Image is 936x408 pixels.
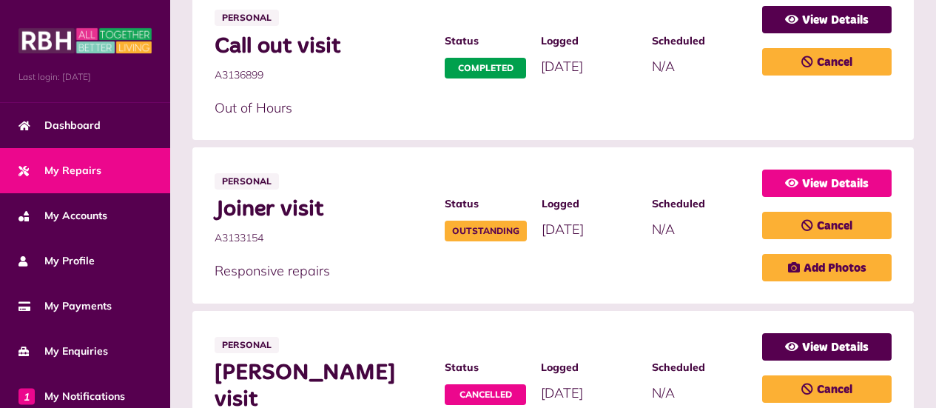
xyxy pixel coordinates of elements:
a: View Details [762,6,892,33]
span: [DATE] [541,384,583,401]
span: Dashboard [18,118,101,133]
span: Personal [215,337,279,353]
span: N/A [652,384,675,401]
span: Outstanding [445,221,527,241]
span: Status [445,196,527,212]
p: Responsive repairs [215,261,747,281]
span: Scheduled [652,360,747,375]
a: Cancel [762,375,892,403]
span: Status [445,360,526,375]
span: A3133154 [215,230,430,246]
span: N/A [652,58,675,75]
span: Personal [215,10,279,26]
span: My Enquiries [18,344,108,359]
span: Last login: [DATE] [18,70,152,84]
span: My Profile [18,253,95,269]
span: Logged [542,196,637,212]
span: Completed [445,58,526,78]
a: View Details [762,333,892,361]
span: My Payments [18,298,112,314]
img: MyRBH [18,26,152,56]
span: My Repairs [18,163,101,178]
span: Logged [541,360,636,375]
span: Logged [541,33,636,49]
span: A3136899 [215,67,430,83]
span: Cancelled [445,384,526,405]
span: Personal [215,173,279,190]
span: Call out visit [215,33,430,60]
span: [DATE] [542,221,584,238]
a: Cancel [762,212,892,239]
span: My Accounts [18,208,107,224]
span: N/A [652,221,675,238]
p: Out of Hours [215,98,747,118]
span: Scheduled [652,196,747,212]
a: View Details [762,170,892,197]
a: Cancel [762,48,892,76]
span: Status [445,33,526,49]
span: 1 [18,388,35,404]
span: My Notifications [18,389,125,404]
span: Joiner visit [215,196,430,223]
a: Add Photos [762,254,892,281]
span: Scheduled [652,33,747,49]
span: [DATE] [541,58,583,75]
